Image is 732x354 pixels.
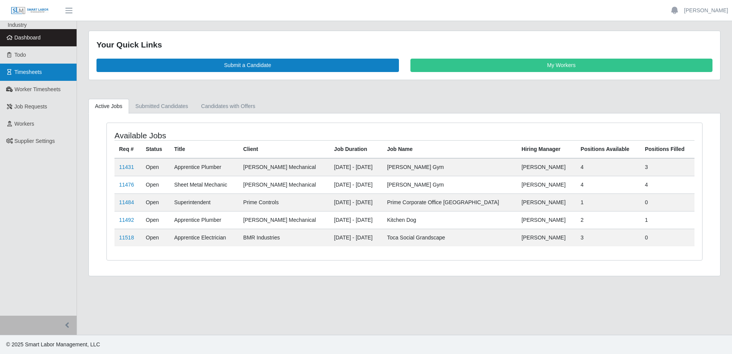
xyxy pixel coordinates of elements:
h4: Available Jobs [114,131,350,140]
td: [DATE] - [DATE] [330,211,382,229]
td: Apprentice Electrician [170,229,239,246]
a: Submit a Candidate [96,59,399,72]
td: 0 [640,193,694,211]
td: [PERSON_NAME] Gym [382,176,517,193]
td: [PERSON_NAME] Gym [382,158,517,176]
td: Open [141,229,170,246]
td: 4 [576,176,640,193]
div: Your Quick Links [96,39,712,51]
td: Apprentice Plumber [170,158,239,176]
td: 1 [576,193,640,211]
span: Worker Timesheets [15,86,60,92]
span: Workers [15,121,34,127]
span: Dashboard [15,34,41,41]
td: [PERSON_NAME] Mechanical [239,176,329,193]
td: Open [141,193,170,211]
th: Status [141,140,170,158]
td: 3 [576,229,640,246]
th: Job Duration [330,140,382,158]
th: Job Name [382,140,517,158]
td: Open [141,176,170,193]
td: Prime Corporate Office [GEOGRAPHIC_DATA] [382,193,517,211]
td: [DATE] - [DATE] [330,176,382,193]
a: [PERSON_NAME] [684,7,728,15]
td: Sheet Metal Mechanic [170,176,239,193]
td: [DATE] - [DATE] [330,229,382,246]
th: Req # [114,140,141,158]
th: Positions Filled [640,140,694,158]
td: Open [141,158,170,176]
a: Submitted Candidates [129,99,195,114]
img: SLM Logo [11,7,49,15]
span: Timesheets [15,69,42,75]
td: 4 [640,176,694,193]
th: Title [170,140,239,158]
td: 2 [576,211,640,229]
th: Hiring Manager [517,140,576,158]
a: 11492 [119,217,134,223]
a: 11484 [119,199,134,205]
span: Industry [8,22,27,28]
td: [DATE] - [DATE] [330,158,382,176]
td: [PERSON_NAME] [517,211,576,229]
td: Open [141,211,170,229]
a: Candidates with Offers [194,99,261,114]
td: BMR Industries [239,229,329,246]
th: Positions Available [576,140,640,158]
span: Todo [15,52,26,58]
td: 4 [576,158,640,176]
td: [PERSON_NAME] [517,193,576,211]
th: Client [239,140,329,158]
td: [PERSON_NAME] Mechanical [239,211,329,229]
a: 11476 [119,182,134,188]
span: Job Requests [15,103,47,110]
td: [DATE] - [DATE] [330,193,382,211]
span: Supplier Settings [15,138,55,144]
td: Superintendent [170,193,239,211]
a: Active Jobs [88,99,129,114]
td: [PERSON_NAME] [517,176,576,193]
a: 11518 [119,234,134,241]
td: 3 [640,158,694,176]
td: Prime Controls [239,193,329,211]
a: My Workers [410,59,713,72]
td: Kitchen Dog [382,211,517,229]
td: Toca Social Grandscape [382,229,517,246]
a: 11431 [119,164,134,170]
td: [PERSON_NAME] [517,158,576,176]
span: © 2025 Smart Labor Management, LLC [6,341,100,347]
td: 1 [640,211,694,229]
td: 0 [640,229,694,246]
td: [PERSON_NAME] Mechanical [239,158,329,176]
td: [PERSON_NAME] [517,229,576,246]
td: Apprentice Plumber [170,211,239,229]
